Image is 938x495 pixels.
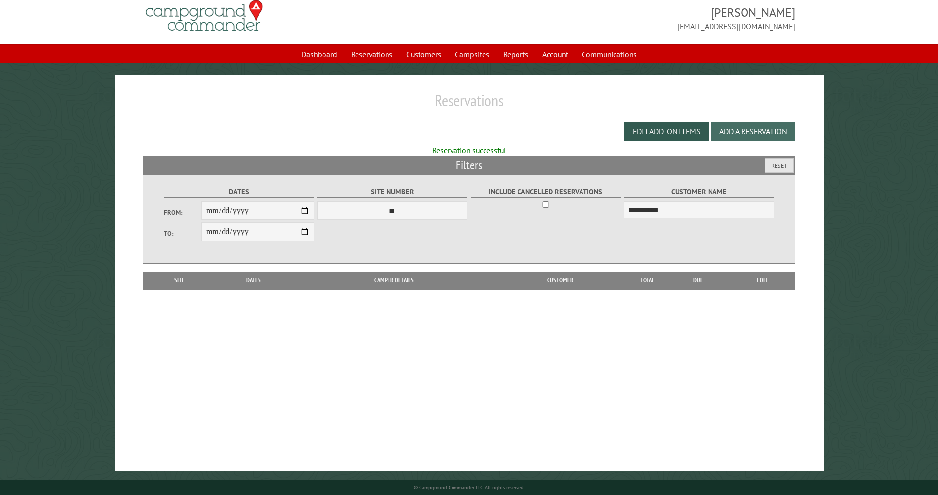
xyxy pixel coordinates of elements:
label: Include Cancelled Reservations [471,186,621,198]
th: Due [667,272,729,289]
label: Customer Name [624,186,774,198]
th: Camper Details [296,272,492,289]
button: Reset [765,158,794,173]
h2: Filters [143,156,796,175]
label: To: [164,229,201,238]
th: Edit [729,272,796,289]
a: Customers [400,45,447,63]
th: Site [148,272,212,289]
a: Communications [576,45,643,63]
a: Reports [497,45,534,63]
button: Edit Add-on Items [624,122,709,141]
small: © Campground Commander LLC. All rights reserved. [414,484,525,491]
label: Site Number [317,186,467,198]
th: Dates [212,272,296,289]
label: Dates [164,186,314,198]
th: Customer [492,272,628,289]
span: [PERSON_NAME] [EMAIL_ADDRESS][DOMAIN_NAME] [469,4,796,32]
th: Total [628,272,667,289]
a: Dashboard [295,45,343,63]
a: Campsites [449,45,495,63]
label: From: [164,208,201,217]
a: Reservations [345,45,398,63]
div: Reservation successful [143,145,796,155]
h1: Reservations [143,91,796,118]
button: Add a Reservation [711,122,795,141]
a: Account [536,45,574,63]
